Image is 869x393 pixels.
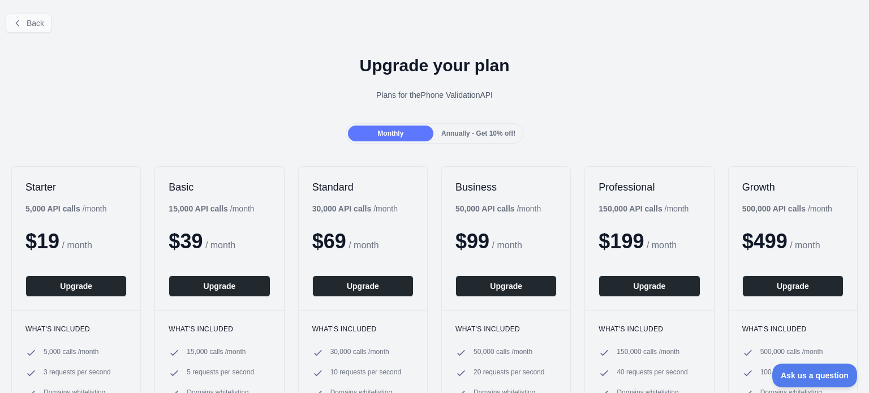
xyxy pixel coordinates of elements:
[599,180,700,194] h2: Professional
[599,203,689,214] div: / month
[772,364,858,387] iframe: Toggle Customer Support
[455,203,541,214] div: / month
[599,204,662,213] b: 150,000 API calls
[742,230,788,253] span: $ 499
[742,204,806,213] b: 500,000 API calls
[312,203,398,214] div: / month
[312,180,414,194] h2: Standard
[455,204,515,213] b: 50,000 API calls
[455,230,489,253] span: $ 99
[599,230,644,253] span: $ 199
[455,180,557,194] h2: Business
[312,204,372,213] b: 30,000 API calls
[742,203,832,214] div: / month
[742,180,844,194] h2: Growth
[312,230,346,253] span: $ 69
